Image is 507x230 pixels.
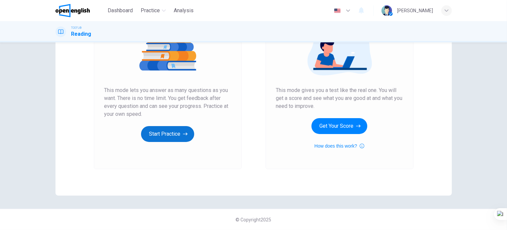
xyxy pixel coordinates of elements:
[138,5,168,17] button: Practice
[108,7,133,15] span: Dashboard
[104,86,231,118] span: This mode lets you answer as many questions as you want. There is no time limit. You get feedback...
[236,217,272,222] span: © Copyright 2025
[171,5,196,17] button: Analysis
[333,8,342,13] img: en
[105,5,135,17] button: Dashboard
[397,7,433,15] div: [PERSON_NAME]
[174,7,194,15] span: Analysis
[276,86,403,110] span: This mode gives you a test like the real one. You will get a score and see what you are good at a...
[311,118,367,134] button: Get Your Score
[71,30,91,38] h1: Reading
[55,4,105,17] a: OpenEnglish logo
[141,126,194,142] button: Start Practice
[71,25,82,30] span: TOEFL®
[314,142,364,150] button: How does this work?
[381,5,392,16] img: Profile picture
[55,4,90,17] img: OpenEnglish logo
[141,7,160,15] span: Practice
